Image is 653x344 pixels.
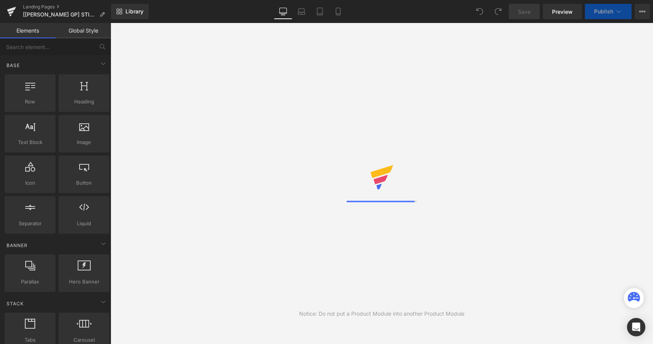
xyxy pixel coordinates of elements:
a: Landing Pages [23,4,111,10]
span: Image [61,138,107,146]
span: Separator [7,220,53,228]
span: Preview [552,8,573,16]
span: Base [6,62,21,69]
span: Stack [6,300,24,307]
span: Hero Banner [61,278,107,286]
span: Banner [6,242,28,249]
a: Mobile [329,4,347,19]
span: Liquid [61,220,107,228]
span: [[PERSON_NAME] GP] STILLGOTIT Advertorial [23,11,96,18]
a: Laptop [292,4,311,19]
button: More [635,4,650,19]
button: Publish [585,4,632,19]
a: Desktop [274,4,292,19]
div: Notice: Do not put a Product Module into another Product Module [299,310,464,318]
a: Preview [543,4,582,19]
span: Publish [594,8,613,15]
span: Heading [61,98,107,106]
a: Tablet [311,4,329,19]
span: Row [7,98,53,106]
span: Icon [7,179,53,187]
div: Open Intercom Messenger [627,318,645,336]
span: Tabs [7,336,53,344]
span: Button [61,179,107,187]
span: Library [125,8,143,15]
a: New Library [111,4,149,19]
button: Redo [490,4,506,19]
span: Parallax [7,278,53,286]
span: Text Block [7,138,53,146]
a: Global Style [55,23,111,38]
span: Carousel [61,336,107,344]
button: Undo [472,4,487,19]
span: Save [518,8,531,16]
